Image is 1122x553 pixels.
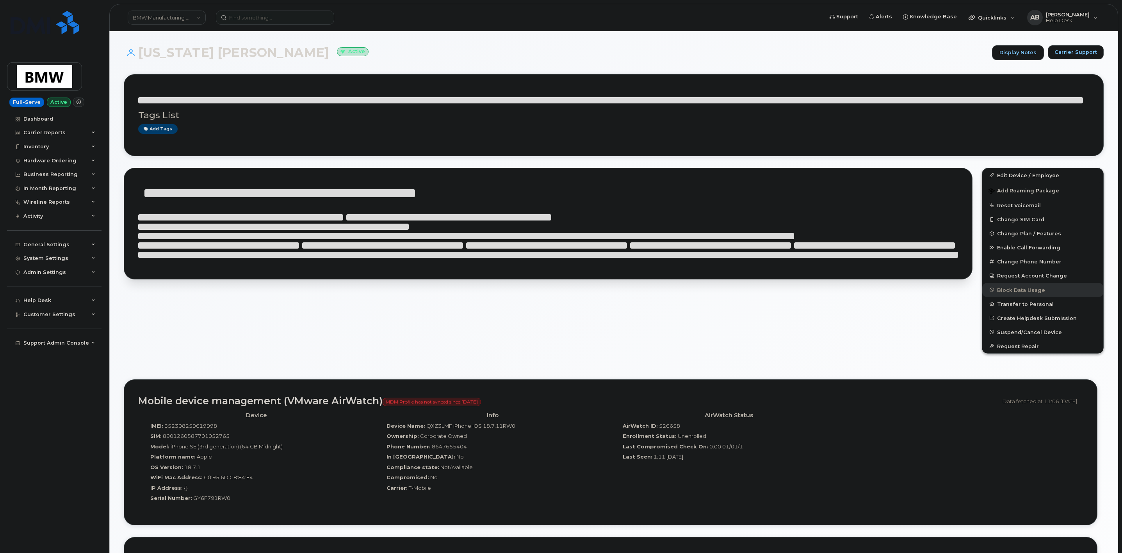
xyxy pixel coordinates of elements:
span: iPhone SE (3rd generation) (64 GB Midnight) [171,443,283,450]
label: IMEI: [150,422,163,430]
span: Carrier Support [1054,48,1097,56]
span: Apple [197,453,212,460]
span: Enable Call Forwarding [997,245,1060,251]
h2: Mobile device management (VMware AirWatch) [138,396,997,407]
span: 526658 [659,423,680,429]
span: T-Mobile [409,485,431,491]
button: Block Data Usage [982,283,1103,297]
button: Request Repair [982,339,1103,353]
h1: [US_STATE] [PERSON_NAME] [124,46,988,59]
label: Last Compromised Check On: [623,443,708,450]
a: Display Notes [992,45,1044,60]
span: 1:11 [DATE] [654,453,683,460]
label: Ownership: [386,432,419,440]
label: Device Name: [386,422,425,430]
button: Change SIM Card [982,212,1103,226]
label: Phone Number: [386,443,431,450]
h4: Info [380,412,605,419]
span: Corporate Owned [420,433,467,439]
a: Create Helpdesk Submission [982,311,1103,325]
span: GY6F791RW0 [193,495,230,501]
span: Add Roaming Package [988,188,1059,195]
span: 8647655404 [432,443,467,450]
button: Request Account Change [982,268,1103,283]
label: Last Seen: [623,453,652,461]
span: 8901260587701052765 [163,433,230,439]
label: Model: [150,443,169,450]
button: Transfer to Personal [982,297,1103,311]
h4: AirWatch Status [616,412,841,419]
button: Add Roaming Package [982,182,1103,198]
span: QXZ3LMF iPhone iOS 18.7.11RW0 [426,423,515,429]
label: IP Address: [150,484,183,492]
small: Active [337,47,369,56]
span: NotAvailable [440,464,473,470]
label: In [GEOGRAPHIC_DATA]: [386,453,455,461]
label: WiFi Mac Address: [150,474,203,481]
label: Compromised: [386,474,429,481]
label: Enrollment Status: [623,432,677,440]
label: SIM: [150,432,162,440]
a: Edit Device / Employee [982,168,1103,182]
h3: Tags List [138,110,1089,120]
label: OS Version: [150,464,183,471]
span: 18.7.1 [184,464,201,470]
a: Add tags [138,124,178,134]
label: Compliance state: [386,464,439,471]
button: Carrier Support [1048,45,1104,59]
span: MDM Profile has not synced since [DATE] [383,398,481,406]
span: No [430,474,438,480]
span: {} [184,485,188,491]
button: Change Plan / Features [982,226,1103,240]
label: Platform name: [150,453,196,461]
button: Suspend/Cancel Device [982,325,1103,339]
span: 0:00 01/01/1 [709,443,743,450]
span: C0:95:6D:C8:84:E4 [204,474,253,480]
button: Reset Voicemail [982,198,1103,212]
button: Change Phone Number [982,254,1103,268]
label: AirWatch ID: [623,422,658,430]
button: Enable Call Forwarding [982,240,1103,254]
span: 352308259619998 [164,423,217,429]
span: Unenrolled [678,433,706,439]
span: No [456,453,464,460]
span: Suspend/Cancel Device [997,329,1062,335]
label: Serial Number: [150,494,192,502]
h4: Device [144,412,369,419]
label: Carrier: [386,484,408,492]
span: Change Plan / Features [997,231,1061,236]
div: Data fetched at 11:06 [DATE] [1003,394,1083,409]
